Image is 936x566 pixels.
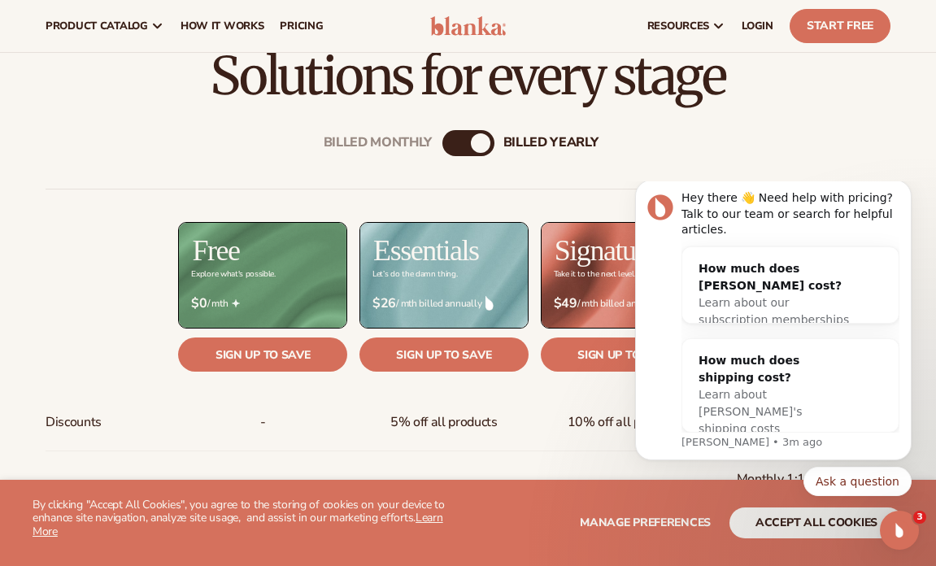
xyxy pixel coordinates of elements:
div: Let’s do the damn thing. [372,270,457,279]
span: product catalog [46,20,148,33]
span: Discounts [46,407,102,438]
strong: $49 [554,296,577,311]
div: Quick reply options [24,285,301,315]
button: accept all cookies [729,507,903,538]
strong: $0 [191,296,207,311]
p: Message from Lee, sent 3m ago [71,254,289,268]
span: How It Works [181,20,264,33]
span: Manage preferences [580,515,711,530]
a: Sign up to save [178,337,347,372]
div: How much does shipping cost? [88,171,239,205]
span: 10% off all products [568,407,683,438]
p: Chat [249,472,276,503]
strong: $26 [372,296,396,311]
p: Chat, email, phone [390,472,497,503]
span: Learn about [PERSON_NAME]'s shipping costs [88,207,191,254]
img: free_bg.png [179,223,346,329]
img: Profile image for Lee [37,13,63,39]
button: Quick reply: Ask a question [193,285,301,315]
span: 5% off all products [390,407,498,438]
span: Chat, email, phone [572,472,678,503]
span: 3 [913,511,926,524]
img: drop.png [485,296,494,311]
a: Start Free [790,9,890,43]
h2: Essentials [373,236,479,265]
div: billed Yearly [503,135,599,150]
span: LOGIN [742,20,773,33]
span: / mth billed annually [372,296,516,311]
span: - [260,407,266,438]
p: By clicking "Accept All Cookies", you agree to the storing of cookies on your device to enhance s... [33,499,468,539]
div: Billed Monthly [324,135,433,150]
a: Sign up to save [359,337,529,372]
img: Signature_BG_eeb718c8-65ac-49e3-a4e5-327c6aa73146.jpg [542,223,709,329]
span: / mth [191,296,334,311]
h2: Free [192,236,239,265]
span: / mth billed annually [554,296,697,311]
a: Learn More [33,510,443,539]
img: Essentials_BG_9050f826-5aa9-47d9-a362-757b82c62641.jpg [360,223,528,329]
a: Sign up to save [541,337,710,372]
span: pricing [280,20,323,33]
div: Take it to the next level. [554,270,636,279]
div: How much does shipping cost?Learn about [PERSON_NAME]'s shipping costs [72,158,255,269]
div: Hey there 👋 Need help with pricing? Talk to our team or search for helpful articles. [71,9,289,57]
div: How much does [PERSON_NAME] cost?Learn about our subscription memberships [72,66,255,160]
span: resources [647,20,709,33]
span: Support [46,472,91,503]
h2: Signature [555,236,656,265]
iframe: Intercom live chat [880,511,919,550]
div: How much does [PERSON_NAME] cost? [88,79,239,113]
img: Free_Icon_bb6e7c7e-73f8-44bd-8ed0-223ea0fc522e.png [232,299,240,307]
iframe: Intercom notifications message [611,181,936,506]
img: logo [430,16,506,36]
div: Message content [71,9,289,251]
span: Learn about our subscription memberships [88,115,238,145]
button: Manage preferences [580,507,711,538]
h2: Solutions for every stage [46,49,890,103]
div: Explore what's possible. [191,270,275,279]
